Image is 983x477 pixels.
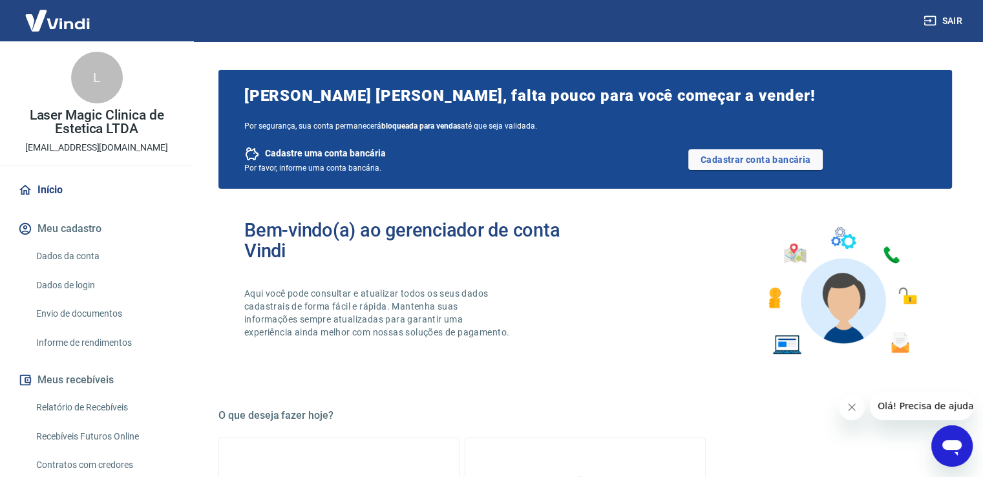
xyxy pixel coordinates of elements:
[16,366,178,394] button: Meus recebíveis
[31,423,178,450] a: Recebíveis Futuros Online
[931,425,973,467] iframe: Botão para abrir a janela de mensagens
[688,149,823,170] a: Cadastrar conta bancária
[839,394,865,420] iframe: Fechar mensagem
[381,122,461,131] b: bloqueada para vendas
[921,9,967,33] button: Sair
[870,392,973,420] iframe: Mensagem da empresa
[265,147,386,160] span: Cadastre uma conta bancária
[31,272,178,299] a: Dados de login
[8,9,109,19] span: Olá! Precisa de ajuda?
[10,109,183,136] p: Laser Magic Clinica de Estetica LTDA
[244,164,381,173] span: Por favor, informe uma conta bancária.
[31,301,178,327] a: Envio de documentos
[31,394,178,421] a: Relatório de Recebíveis
[16,1,100,40] img: Vindi
[757,220,926,363] img: Imagem de um avatar masculino com diversos icones exemplificando as funcionalidades do gerenciado...
[71,52,123,103] div: L
[244,287,512,339] p: Aqui você pode consultar e atualizar todos os seus dados cadastrais de forma fácil e rápida. Mant...
[25,141,168,154] p: [EMAIL_ADDRESS][DOMAIN_NAME]
[16,176,178,204] a: Início
[218,409,952,422] h5: O que deseja fazer hoje?
[31,243,178,270] a: Dados da conta
[16,215,178,243] button: Meu cadastro
[244,220,586,261] h2: Bem-vindo(a) ao gerenciador de conta Vindi
[244,85,926,106] span: [PERSON_NAME] [PERSON_NAME], falta pouco para você começar a vender!
[244,122,926,131] span: Por segurança, sua conta permanecerá até que seja validada.
[31,330,178,356] a: Informe de rendimentos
